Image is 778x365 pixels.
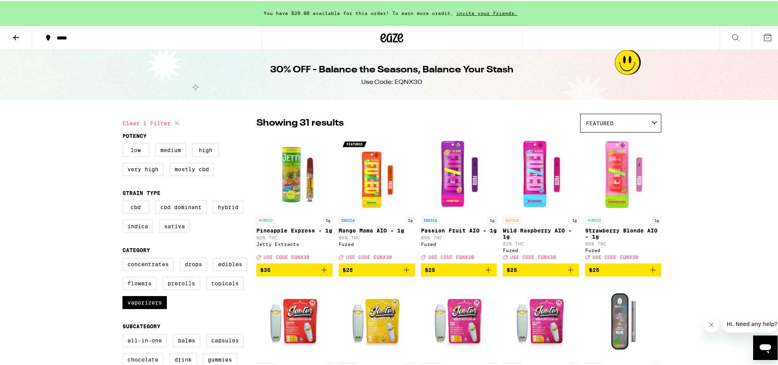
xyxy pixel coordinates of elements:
div: Jetty Extracts [256,241,333,246]
img: Jeeter - Gelato AIO - 1g [421,282,497,358]
img: Dompen - Citrine Liquid Diamonds AIO - 1g [585,282,661,358]
span: USE CODE EQNX30 [428,254,474,259]
p: SATIVA [503,216,521,223]
label: High [192,142,219,155]
span: invite your friends. [453,10,520,15]
button: Add to bag [339,262,415,275]
legend: Category [122,246,150,252]
button: Add to bag [256,262,333,275]
a: Open page for Strawberry Blonde AIO - 1g from Fuzed [585,135,661,262]
p: 1g [652,216,661,223]
span: $25 [589,266,599,272]
p: Wild Raspberry AIO - 1g [503,226,579,239]
label: Low [122,142,149,155]
div: Fuzed [421,241,497,246]
span: Featured [586,119,613,125]
a: Open page for Pineapple Express - 1g from Jetty Extracts [256,135,333,262]
label: Capsules [206,333,244,346]
a: Open page for Passion Fruit AIO - 1g from Fuzed [421,135,497,262]
p: Strawberry Blonde AIO - 1g [585,226,661,239]
img: Fuzed - Wild Raspberry AIO - 1g [503,135,579,212]
button: Add to bag [503,262,579,275]
img: Fuzed - Strawberry Blonde AIO - 1g [585,135,661,212]
iframe: Message from company [722,314,778,331]
span: USE CODE EQNX30 [264,254,310,259]
a: Open page for Mango Mama AIO - 1g from Fuzed [339,135,415,262]
iframe: Close message [704,316,719,331]
p: Mango Mama AIO - 1g [339,226,415,232]
button: Clear 1 filter [122,113,181,132]
label: Chocolate [122,352,163,365]
label: All-In-One [122,333,167,346]
label: Medium [155,142,186,155]
p: INDICA [339,216,357,223]
img: Jeeter - Hawaiian AIO - 1g [339,282,415,358]
p: 1g [488,216,497,223]
img: Jetty Extracts - Pineapple Express - 1g [256,135,333,212]
label: Indica [122,219,153,232]
h1: 30% OFF - Balance the Seasons, Balance Your Stash [270,62,514,75]
p: Showing 31 results [256,116,344,129]
button: Add to bag [585,262,661,275]
legend: Potency [122,132,147,138]
span: $25 [343,266,353,272]
span: USE CODE EQNX30 [592,254,638,259]
img: Jeeter - Pink Lemon AIO - 1g [503,282,579,358]
div: Use Code: EQNX30 [362,77,422,85]
label: Balms [173,333,200,346]
label: Topicals [206,276,244,289]
label: Sativa [159,219,190,232]
label: Prerolls [163,276,200,289]
label: Gummies [203,352,237,365]
label: Drops [180,257,207,270]
p: Pineapple Express - 1g [256,226,333,232]
label: Mostly CBD [170,162,214,175]
p: INDICA [421,216,439,223]
div: Fuzed [585,247,661,252]
legend: Subcategory [122,322,160,328]
iframe: Button to launch messaging window [753,334,778,359]
span: You have $20.00 available for this order! To earn more credit, [264,10,453,15]
div: Fuzed [339,241,415,246]
img: Fuzed - Passion Fruit AIO - 1g [421,135,497,212]
label: CBD [122,200,149,213]
p: 1g [323,216,333,223]
p: HYBRID [585,216,603,223]
label: Very High [122,162,163,175]
span: $25 [425,266,435,272]
button: Add to bag [421,262,497,275]
img: Fuzed - Mango Mama AIO - 1g [339,135,415,212]
p: 82% THC [256,234,333,239]
p: 86% THC [421,234,497,239]
span: $35 [260,266,271,272]
p: 86% THC [339,234,415,239]
p: 82% THC [503,240,579,245]
label: Hybrid [213,200,243,213]
label: Concentrates [122,257,174,270]
a: Open page for Wild Raspberry AIO - 1g from Fuzed [503,135,579,262]
p: 1g [570,216,579,223]
img: Jeeter - Berry White AIO - 1g [256,282,333,358]
span: USE CODE EQNX30 [346,254,392,259]
legend: Strain Type [122,189,160,195]
label: Flowers [122,276,157,289]
span: USE CODE EQNX30 [510,254,556,259]
label: Vaporizers [122,295,167,308]
label: Edibles [213,257,247,270]
p: HYBRID [256,216,275,223]
label: CBD Dominant [155,200,207,213]
div: Fuzed [503,247,579,252]
label: Drink [170,352,197,365]
p: 86% THC [585,240,661,245]
p: 1g [406,216,415,223]
span: $25 [507,266,517,272]
p: Passion Fruit AIO - 1g [421,226,497,232]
